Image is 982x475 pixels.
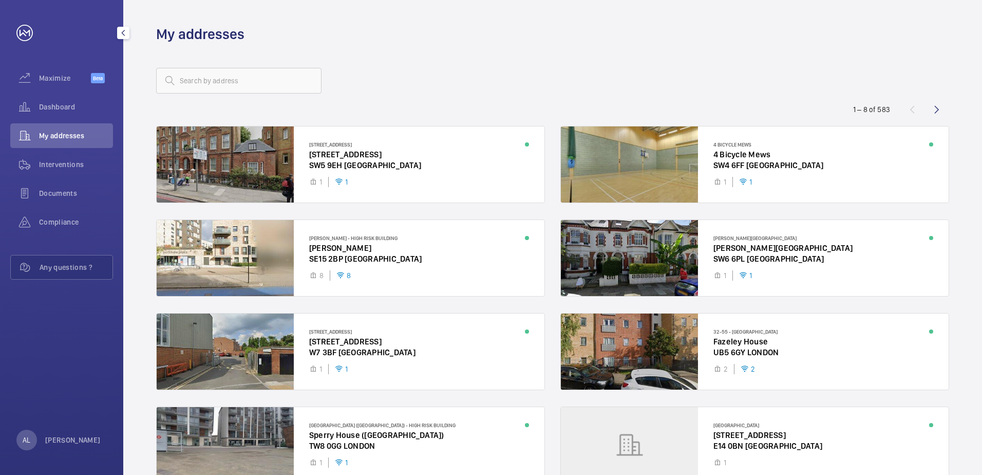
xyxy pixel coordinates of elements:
span: Dashboard [39,102,113,112]
span: My addresses [39,131,113,141]
span: Documents [39,188,113,198]
span: Maximize [39,73,91,83]
h1: My addresses [156,25,244,44]
span: Compliance [39,217,113,227]
p: AL [23,435,30,445]
span: Interventions [39,159,113,170]
span: Beta [91,73,105,83]
input: Search by address [156,68,322,94]
span: Any questions ? [40,262,112,272]
div: 1 – 8 of 583 [853,104,890,115]
p: [PERSON_NAME] [45,435,101,445]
